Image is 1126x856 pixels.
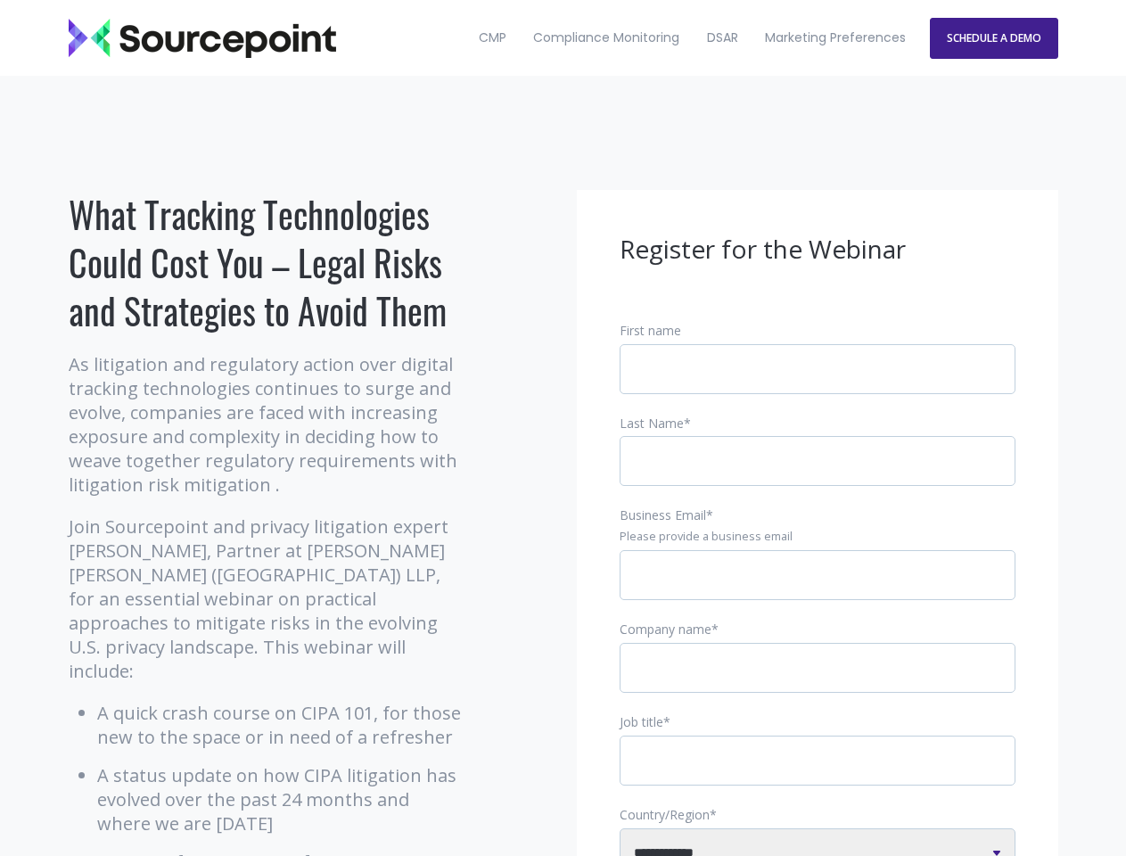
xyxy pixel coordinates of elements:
[620,233,1015,267] h3: Register for the Webinar
[69,352,465,497] p: As litigation and regulatory action over digital tracking technologies continues to surge and evo...
[69,190,465,334] h1: What Tracking Technologies Could Cost You – Legal Risks and Strategies to Avoid Them
[620,415,684,432] span: Last Name
[620,806,710,823] span: Country/Region
[97,763,465,835] li: A status update on how CIPA litigation has evolved over the past 24 months and where we are [DATE]
[69,19,336,58] img: Sourcepoint_logo_black_transparent (2)-2
[620,322,681,339] span: First name
[620,506,706,523] span: Business Email
[930,18,1058,59] a: SCHEDULE A DEMO
[620,713,663,730] span: Job title
[69,514,465,683] p: Join Sourcepoint and privacy litigation expert [PERSON_NAME], Partner at [PERSON_NAME] [PERSON_NA...
[620,529,1015,545] legend: Please provide a business email
[620,621,711,638] span: Company name
[97,701,465,749] li: A quick crash course on CIPA 101, for those new to the space or in need of a refresher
